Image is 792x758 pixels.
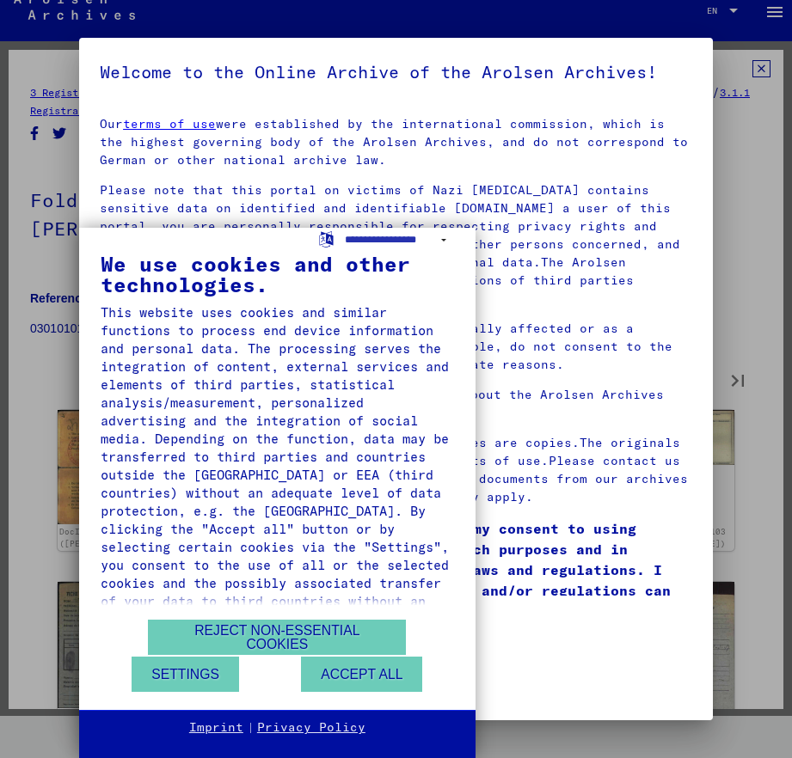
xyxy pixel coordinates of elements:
div: This website uses cookies and similar functions to process end device information and personal da... [101,303,454,628]
div: We use cookies and other technologies. [101,254,454,295]
a: Imprint [189,719,243,737]
button: Accept all [301,657,422,692]
a: Privacy Policy [257,719,365,737]
button: Settings [132,657,239,692]
button: Reject non-essential cookies [148,620,406,655]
